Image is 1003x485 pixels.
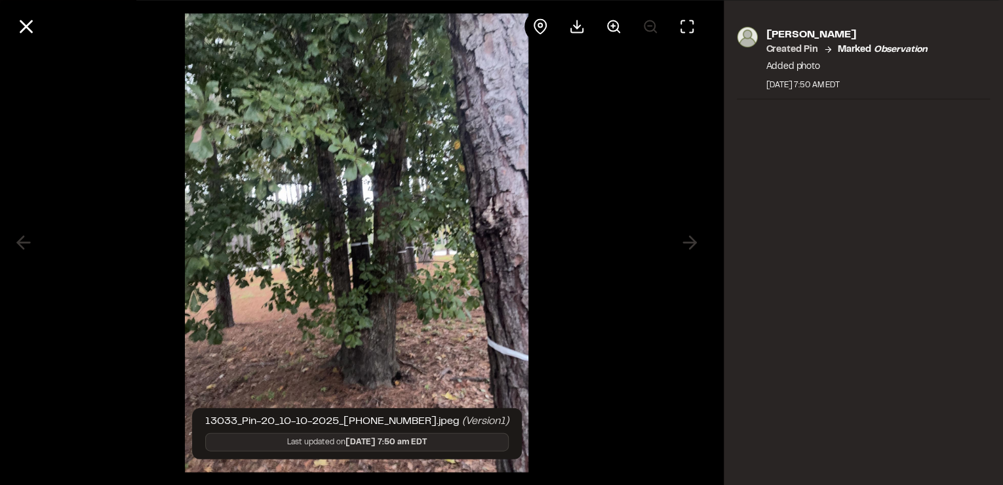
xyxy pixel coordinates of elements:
div: [DATE] 7:50 AM EDT [766,79,927,91]
img: photo [737,26,758,47]
button: Zoom in [598,11,629,42]
button: Close modal [10,11,42,42]
p: Added photo [766,59,927,74]
em: observation [873,45,927,53]
p: Marked [838,42,928,56]
p: [PERSON_NAME] [766,26,927,42]
button: Toggle Fullscreen [671,11,703,42]
p: Created Pin [766,42,817,56]
div: View pin on map [524,11,556,42]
